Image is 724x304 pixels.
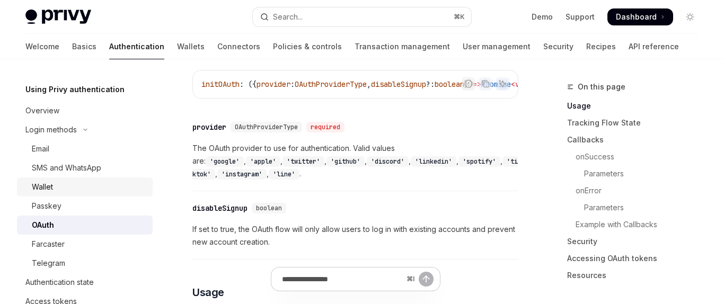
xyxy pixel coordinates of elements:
[616,12,657,22] span: Dashboard
[32,200,61,212] div: Passkey
[473,79,481,89] span: =>
[17,216,153,235] a: OAuth
[32,257,65,270] div: Telegram
[25,10,91,24] img: light logo
[282,156,324,167] code: 'twitter'
[256,204,282,212] span: boolean
[253,7,472,26] button: Open search
[235,123,298,131] span: OAuthProviderType
[25,123,77,136] div: Login methods
[72,34,96,59] a: Basics
[454,13,465,21] span: ⌘ K
[201,79,240,89] span: initOAuth
[326,156,365,167] code: 'github'
[109,34,164,59] a: Authentication
[269,169,299,180] code: 'line'
[567,267,707,284] a: Resources
[17,120,153,139] button: Toggle Login methods section
[578,81,625,93] span: On this page
[629,34,679,59] a: API reference
[206,156,244,167] code: 'google'
[17,158,153,177] a: SMS and WhatsApp
[32,142,49,155] div: Email
[567,199,707,216] a: Parameters
[217,169,267,180] code: 'instagram'
[17,177,153,196] a: Wallet
[567,216,707,233] a: Example with Callbacks
[192,223,518,248] span: If set to true, the OAuth flow will only allow users to log in with existing accounts and prevent...
[32,238,65,251] div: Farcaster
[240,79,257,89] span: : ({
[355,34,450,59] a: Transaction management
[532,12,553,22] a: Demo
[32,181,53,193] div: Wallet
[463,34,531,59] a: User management
[515,79,532,89] span: void
[17,139,153,158] a: Email
[306,122,345,132] div: required
[371,79,426,89] span: disableSignup
[567,233,707,250] a: Security
[17,273,153,292] a: Authentication state
[192,142,518,180] span: The OAuth provider to use for authentication. Valid values are: , , , , , , , , , .
[567,131,707,148] a: Callbacks
[567,114,707,131] a: Tracking Flow State
[25,104,59,117] div: Overview
[567,148,707,165] a: onSuccess
[682,8,699,25] button: Toggle dark mode
[192,122,226,132] div: provider
[367,79,371,89] span: ,
[566,12,595,22] a: Support
[25,83,125,96] h5: Using Privy authentication
[282,267,402,291] input: Ask a question...
[17,196,153,216] a: Passkey
[25,276,94,289] div: Authentication state
[462,77,475,91] button: Report incorrect code
[32,162,101,174] div: SMS and WhatsApp
[192,203,248,213] div: disableSignup
[295,79,367,89] span: OAuthProviderType
[246,156,280,167] code: 'apple'
[567,97,707,114] a: Usage
[367,156,409,167] code: 'discord'
[435,79,464,89] span: boolean
[17,101,153,120] a: Overview
[419,272,434,287] button: Send message
[17,235,153,254] a: Farcaster
[458,156,500,167] code: 'spotify'
[567,165,707,182] a: Parameters
[17,254,153,273] a: Telegram
[217,34,260,59] a: Connectors
[607,8,673,25] a: Dashboard
[25,34,59,59] a: Welcome
[426,79,435,89] span: ?:
[567,182,707,199] a: onError
[496,77,509,91] button: Ask AI
[32,219,54,231] div: OAuth
[543,34,573,59] a: Security
[479,77,492,91] button: Copy the contents from the code block
[290,79,295,89] span: :
[511,79,515,89] span: <
[586,34,616,59] a: Recipes
[567,250,707,267] a: Accessing OAuth tokens
[273,34,342,59] a: Policies & controls
[177,34,205,59] a: Wallets
[257,79,290,89] span: provider
[273,11,303,23] div: Search...
[411,156,456,167] code: 'linkedin'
